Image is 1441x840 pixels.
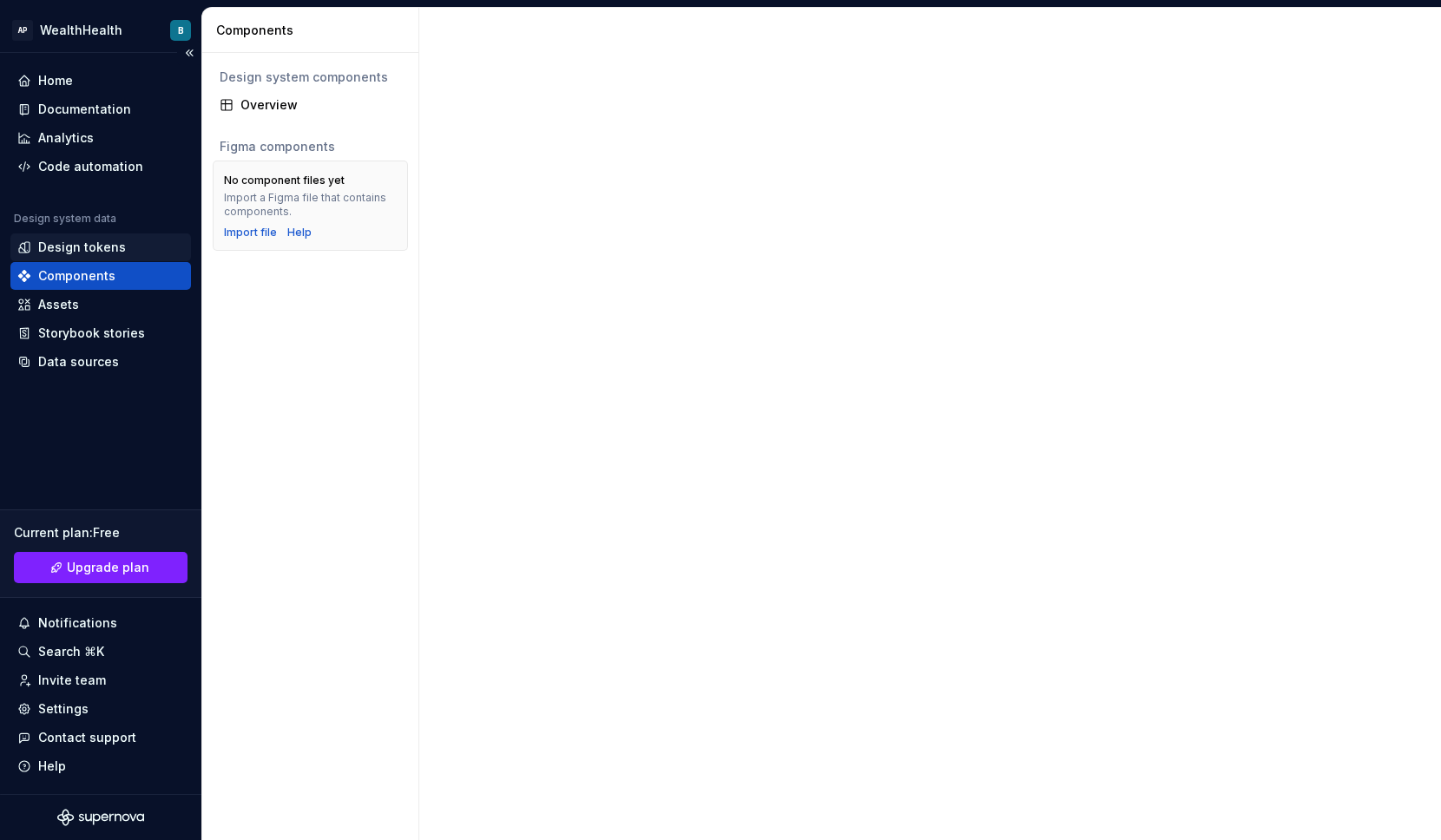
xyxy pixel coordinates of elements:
svg: Supernova Logo [57,809,144,826]
a: Design tokens [10,233,191,261]
button: Help [10,752,191,780]
div: Import a Figma file that contains components. [224,191,397,219]
div: Current plan : Free [14,524,188,541]
a: Documentation [10,95,191,123]
a: Components [10,262,191,290]
a: Invite team [10,666,191,694]
div: Components [216,22,411,39]
button: Notifications [10,609,191,637]
div: Search ⌘K [38,643,104,660]
div: Code automation [38,158,143,175]
div: Home [38,72,73,89]
button: Search ⌘K [10,638,191,666]
div: Invite team [38,672,106,689]
div: Help [38,758,66,775]
div: Contact support [38,729,136,746]
span: Upgrade plan [67,559,149,576]
button: Import file [224,226,277,240]
a: Assets [10,291,191,318]
a: Settings [10,695,191,723]
div: Design system data [14,212,116,226]
div: AP [12,20,33,41]
div: Assets [38,296,79,313]
a: Help [287,226,312,240]
div: Figma components [220,138,401,155]
button: APWealthHealthB [3,11,198,49]
div: WealthHealth [40,22,122,39]
div: Data sources [38,353,119,371]
div: No component files yet [224,174,345,187]
a: Overview [213,91,408,119]
div: Notifications [38,614,117,632]
a: Data sources [10,348,191,376]
div: Design system components [220,69,401,86]
a: Analytics [10,124,191,152]
a: Storybook stories [10,319,191,347]
div: B [178,23,184,37]
div: Documentation [38,101,131,118]
a: Code automation [10,153,191,180]
button: Contact support [10,724,191,751]
button: Collapse sidebar [177,41,201,65]
div: Design tokens [38,239,126,256]
div: Analytics [38,129,94,147]
div: Overview [240,96,401,114]
div: Components [38,267,115,285]
a: Upgrade plan [14,552,188,583]
div: Settings [38,700,89,718]
div: Storybook stories [38,325,145,342]
a: Home [10,67,191,95]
